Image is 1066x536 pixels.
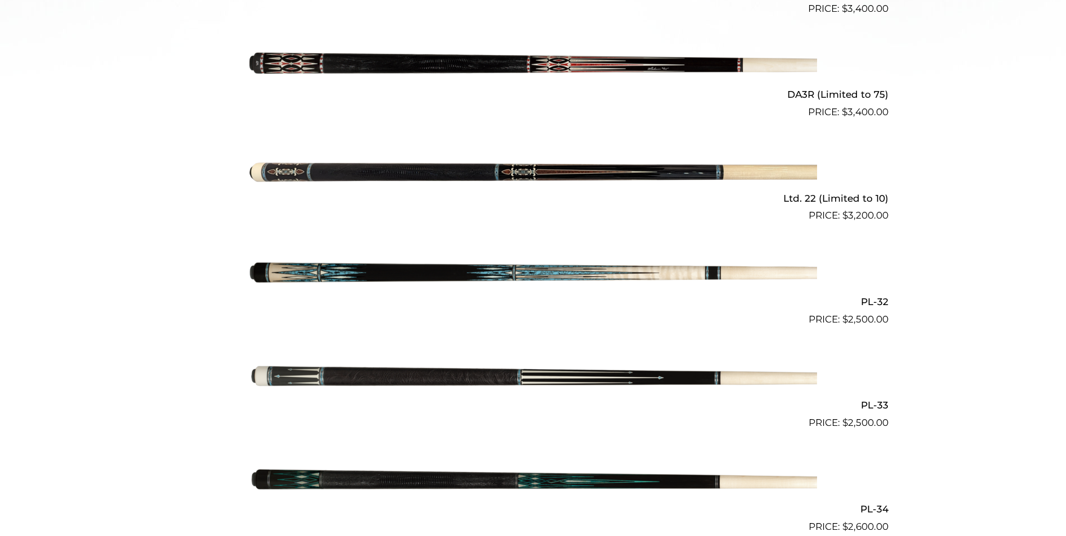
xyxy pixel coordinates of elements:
[178,228,888,326] a: PL-32 $2,500.00
[842,210,888,221] bdi: 3,200.00
[178,395,888,416] h2: PL-33
[842,314,848,325] span: $
[178,124,888,223] a: Ltd. 22 (Limited to 10) $3,200.00
[842,417,848,428] span: $
[178,188,888,208] h2: Ltd. 22 (Limited to 10)
[178,435,888,534] a: PL-34 $2,600.00
[178,331,888,430] a: PL-33 $2,500.00
[250,124,817,219] img: Ltd. 22 (Limited to 10)
[842,106,847,117] span: $
[842,3,847,14] span: $
[250,21,817,115] img: DA3R (Limited to 75)
[178,291,888,312] h2: PL-32
[842,3,888,14] bdi: 3,400.00
[250,228,817,322] img: PL-32
[842,210,848,221] span: $
[178,21,888,120] a: DA3R (Limited to 75) $3,400.00
[842,521,888,532] bdi: 2,600.00
[250,331,817,426] img: PL-33
[842,106,888,117] bdi: 3,400.00
[250,435,817,529] img: PL-34
[178,84,888,105] h2: DA3R (Limited to 75)
[842,521,848,532] span: $
[842,314,888,325] bdi: 2,500.00
[842,417,888,428] bdi: 2,500.00
[178,498,888,519] h2: PL-34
